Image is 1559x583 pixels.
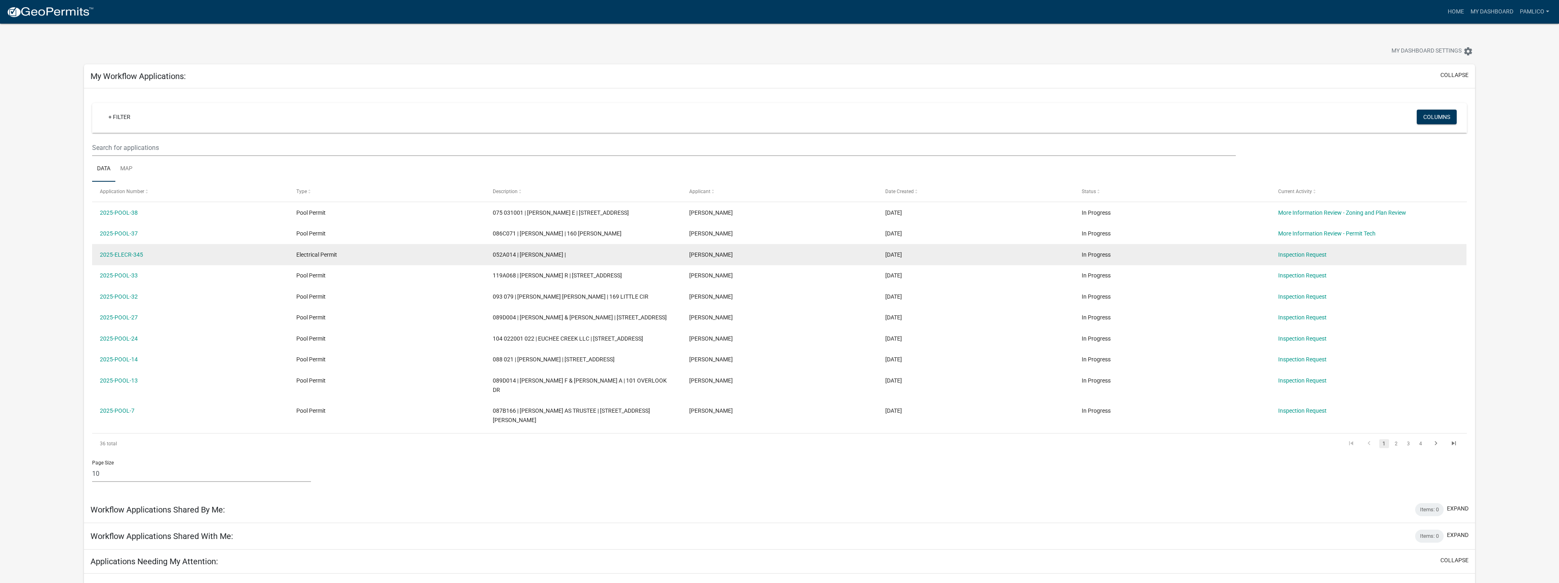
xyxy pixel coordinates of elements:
[878,182,1074,201] datatable-header-cell: Date Created
[1278,189,1312,194] span: Current Activity
[1361,439,1377,448] a: go to previous page
[1404,439,1413,448] a: 3
[493,272,622,279] span: 119A068 | WHALEY MAX R | 318 WEST RIVER BEND DR
[92,156,115,182] a: Data
[1447,531,1469,539] button: expand
[1415,530,1444,543] div: Items: 0
[100,293,138,300] a: 2025-POOL-32
[1082,407,1111,414] span: In Progress
[1278,251,1327,258] a: Inspection Request
[885,293,902,300] span: 06/16/2025
[885,251,902,258] span: 07/08/2025
[296,407,326,414] span: Pool Permit
[1385,43,1480,59] button: My Dashboard Settingssettings
[296,356,326,363] span: Pool Permit
[689,293,733,300] span: Curtis Cox
[1417,110,1457,124] button: Columns
[296,189,307,194] span: Type
[493,335,643,342] span: 104 022001 022 | EUCHEE CREEK LLC | 220 SAGE CT
[1278,335,1327,342] a: Inspection Request
[689,407,733,414] span: Curtis Cox
[1082,251,1111,258] span: In Progress
[1082,335,1111,342] span: In Progress
[885,335,902,342] span: 03/26/2025
[1082,209,1111,216] span: In Progress
[100,230,138,237] a: 2025-POOL-37
[296,251,337,258] span: Electrical Permit
[689,314,733,321] span: Curtis Cox
[90,531,233,541] h5: Workflow Applications Shared With Me:
[100,314,138,321] a: 2025-POOL-27
[92,182,289,201] datatable-header-cell: Application Number
[1447,504,1469,513] button: expand
[1402,437,1415,451] li: page 3
[485,182,681,201] datatable-header-cell: Description
[885,314,902,321] span: 04/30/2025
[493,377,667,393] span: 089D014 | THOMPSON WILEY F & CHARLOTTE A | 101 OVERLOOK DR
[100,272,138,279] a: 2025-POOL-33
[885,407,902,414] span: 01/28/2025
[689,377,733,384] span: Curtis Cox
[1390,437,1402,451] li: page 2
[1082,189,1096,194] span: Status
[885,377,902,384] span: 02/26/2025
[1074,182,1270,201] datatable-header-cell: Status
[296,230,326,237] span: Pool Permit
[1467,4,1517,20] a: My Dashboard
[493,230,622,237] span: 086C071 | MOBLEY BILLY J | 160 MAYS RD
[100,209,138,216] a: 2025-POOL-38
[1270,182,1466,201] datatable-header-cell: Current Activity
[1517,4,1552,20] a: pamlico
[885,230,902,237] span: 07/22/2025
[84,88,1475,497] div: collapse
[885,209,902,216] span: 07/24/2025
[493,356,615,363] span: 088 021 | HOWARD PATRICE S | 103 RIDGE CREEK RD
[115,156,137,182] a: Map
[100,335,138,342] a: 2025-POOL-24
[689,189,710,194] span: Applicant
[1440,556,1469,565] button: collapse
[1379,439,1389,448] a: 1
[1082,230,1111,237] span: In Progress
[102,110,137,124] a: + Filter
[493,209,629,216] span: 075 031001 | DENHAM DONNA E | 436 GREENSBORO RD
[1428,439,1444,448] a: go to next page
[1082,272,1111,279] span: In Progress
[1278,377,1327,384] a: Inspection Request
[1278,356,1327,363] a: Inspection Request
[493,189,518,194] span: Description
[1446,439,1462,448] a: go to last page
[885,356,902,363] span: 03/14/2025
[296,335,326,342] span: Pool Permit
[1391,439,1401,448] a: 2
[1082,356,1111,363] span: In Progress
[689,335,733,342] span: Curtis Cox
[1440,71,1469,79] button: collapse
[92,433,366,454] div: 36 total
[100,356,138,363] a: 2025-POOL-14
[100,407,135,414] a: 2025-POOL-7
[296,209,326,216] span: Pool Permit
[90,71,186,81] h5: My Workflow Applications:
[1278,293,1327,300] a: Inspection Request
[1278,314,1327,321] a: Inspection Request
[689,209,733,216] span: Curtis Cox
[100,377,138,384] a: 2025-POOL-13
[1378,437,1390,451] li: page 1
[885,272,902,279] span: 06/16/2025
[885,189,914,194] span: Date Created
[689,251,733,258] span: Curtis Cox
[296,293,326,300] span: Pool Permit
[493,293,648,300] span: 093 079 | DUTTON DWAYNE KEITH | 169 LITTLE CIR
[1391,46,1462,56] span: My Dashboard Settings
[1416,439,1426,448] a: 4
[1278,272,1327,279] a: Inspection Request
[90,505,225,515] h5: Workflow Applications Shared By Me:
[1082,293,1111,300] span: In Progress
[493,314,667,321] span: 089D004 | BURKE JENNIFER & ADAM | 138 OVERLOOK DR
[1415,503,1444,516] div: Items: 0
[289,182,485,201] datatable-header-cell: Type
[689,272,733,279] span: Curtis Cox
[1082,377,1111,384] span: In Progress
[681,182,878,201] datatable-header-cell: Applicant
